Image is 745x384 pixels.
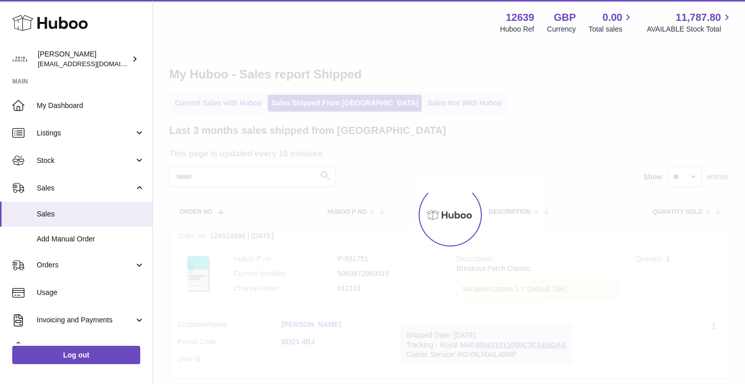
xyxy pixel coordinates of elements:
[37,156,134,166] span: Stock
[547,24,576,34] div: Currency
[37,101,145,111] span: My Dashboard
[37,343,145,352] span: Cases
[37,260,134,270] span: Orders
[506,11,534,24] strong: 12639
[12,51,28,67] img: admin@skinchoice.com
[588,24,634,34] span: Total sales
[676,11,721,24] span: 11,787.80
[38,60,150,68] span: [EMAIL_ADDRESS][DOMAIN_NAME]
[37,209,145,219] span: Sales
[37,288,145,297] span: Usage
[500,24,534,34] div: Huboo Ref
[647,24,733,34] span: AVAILABLE Stock Total
[647,11,733,34] a: 11,787.80 AVAILABLE Stock Total
[38,49,130,69] div: [PERSON_NAME]
[554,11,576,24] strong: GBP
[37,128,134,138] span: Listings
[588,11,634,34] a: 0.00 Total sales
[37,315,134,325] span: Invoicing and Payments
[603,11,623,24] span: 0.00
[37,183,134,193] span: Sales
[37,234,145,244] span: Add Manual Order
[12,346,140,364] a: Log out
